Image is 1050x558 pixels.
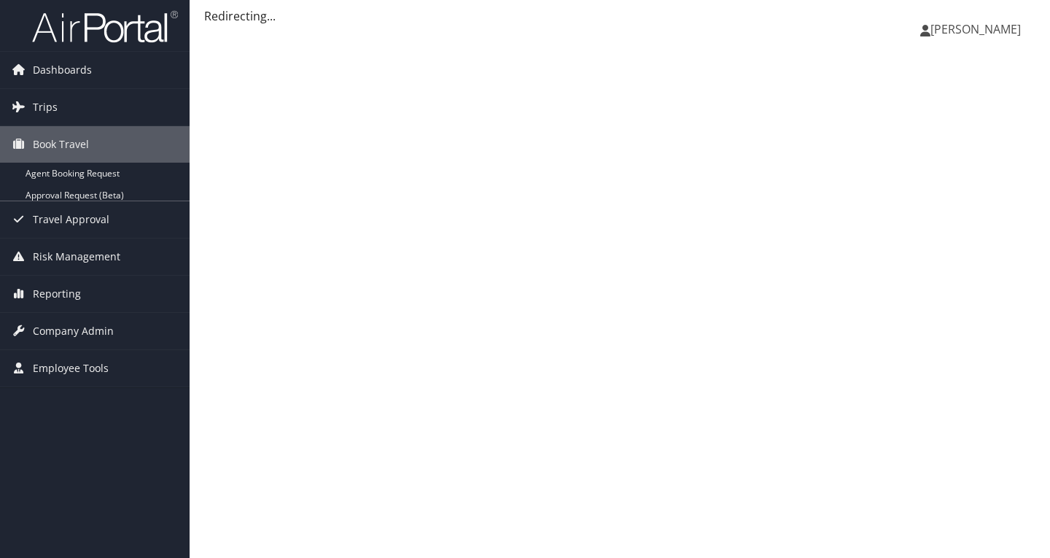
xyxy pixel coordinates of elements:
[33,239,120,275] span: Risk Management
[920,7,1035,51] a: [PERSON_NAME]
[930,21,1021,37] span: [PERSON_NAME]
[33,126,89,163] span: Book Travel
[33,350,109,387] span: Employee Tools
[33,89,58,125] span: Trips
[33,276,81,312] span: Reporting
[33,313,114,349] span: Company Admin
[33,52,92,88] span: Dashboards
[204,7,1035,25] div: Redirecting...
[32,9,178,44] img: airportal-logo.png
[33,201,109,238] span: Travel Approval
